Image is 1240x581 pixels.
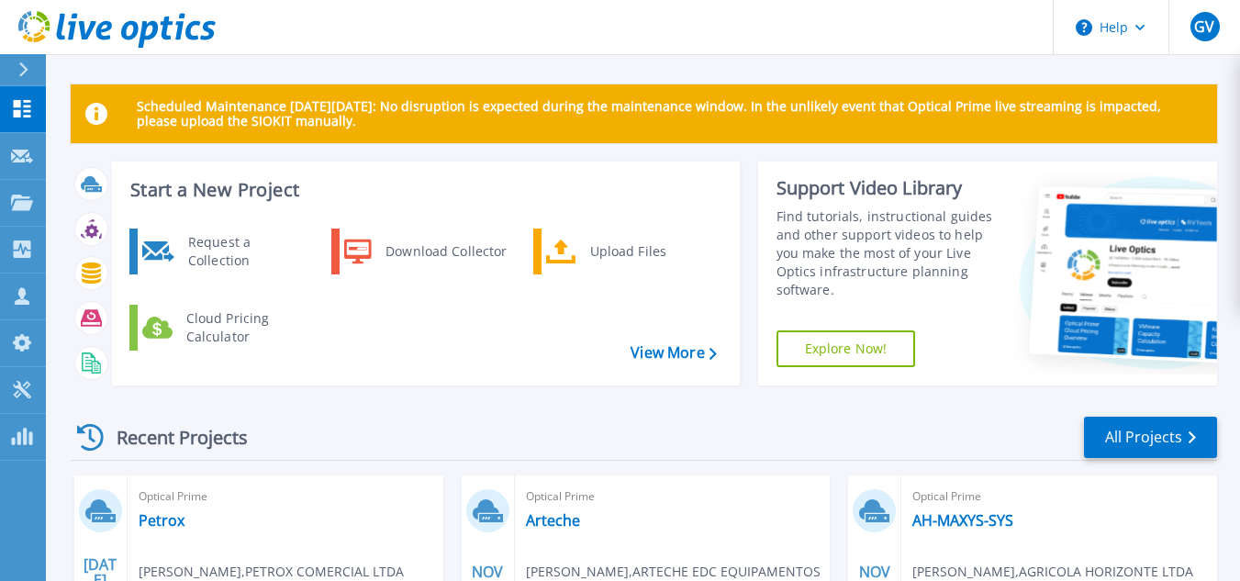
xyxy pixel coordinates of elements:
a: AH-MAXYS-SYS [912,511,1013,530]
div: Request a Collection [179,233,313,270]
div: Cloud Pricing Calculator [177,309,313,346]
span: Optical Prime [912,486,1206,507]
div: Support Video Library [776,176,1005,200]
a: View More [631,344,716,362]
a: Explore Now! [776,330,916,367]
p: Scheduled Maintenance [DATE][DATE]: No disruption is expected during the maintenance window. In t... [137,99,1202,128]
span: GV [1194,19,1214,34]
span: Optical Prime [139,486,432,507]
a: Cloud Pricing Calculator [129,305,318,351]
div: Find tutorials, instructional guides and other support videos to help you make the most of your L... [776,207,1005,299]
a: Upload Files [533,229,721,274]
div: Upload Files [581,233,717,270]
a: Arteche [526,511,580,530]
a: All Projects [1084,417,1217,458]
h3: Start a New Project [130,180,716,200]
a: Download Collector [331,229,519,274]
a: Petrox [139,511,184,530]
div: Download Collector [376,233,515,270]
span: Optical Prime [526,486,820,507]
div: Recent Projects [71,415,273,460]
a: Request a Collection [129,229,318,274]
